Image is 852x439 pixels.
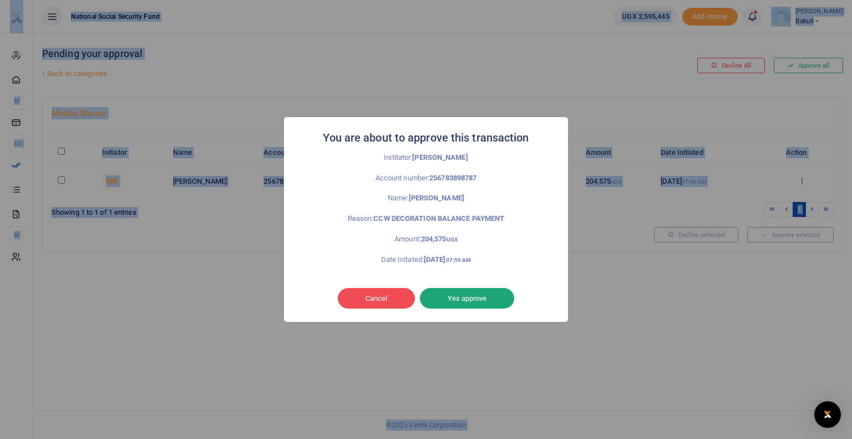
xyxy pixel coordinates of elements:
strong: 256783898787 [429,174,476,182]
p: Reason: [308,213,544,225]
button: Yes approve [420,288,514,309]
p: Date Initated: [308,254,544,266]
button: Cancel [338,288,415,309]
strong: 204,575 [421,235,458,243]
strong: [DATE] [424,255,471,264]
small: UGX [447,236,458,243]
strong: [PERSON_NAME] [412,153,468,162]
strong: CCW DECORATION BALANCE PAYMENT [373,214,504,223]
p: Name: [308,193,544,204]
p: Amount: [308,234,544,245]
p: Inititator: [308,152,544,164]
small: 07:59 AM [446,257,471,263]
h2: You are about to approve this transaction [323,128,529,148]
p: Account number: [308,173,544,184]
div: Open Intercom Messenger [814,401,841,428]
strong: [PERSON_NAME] [409,194,464,202]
